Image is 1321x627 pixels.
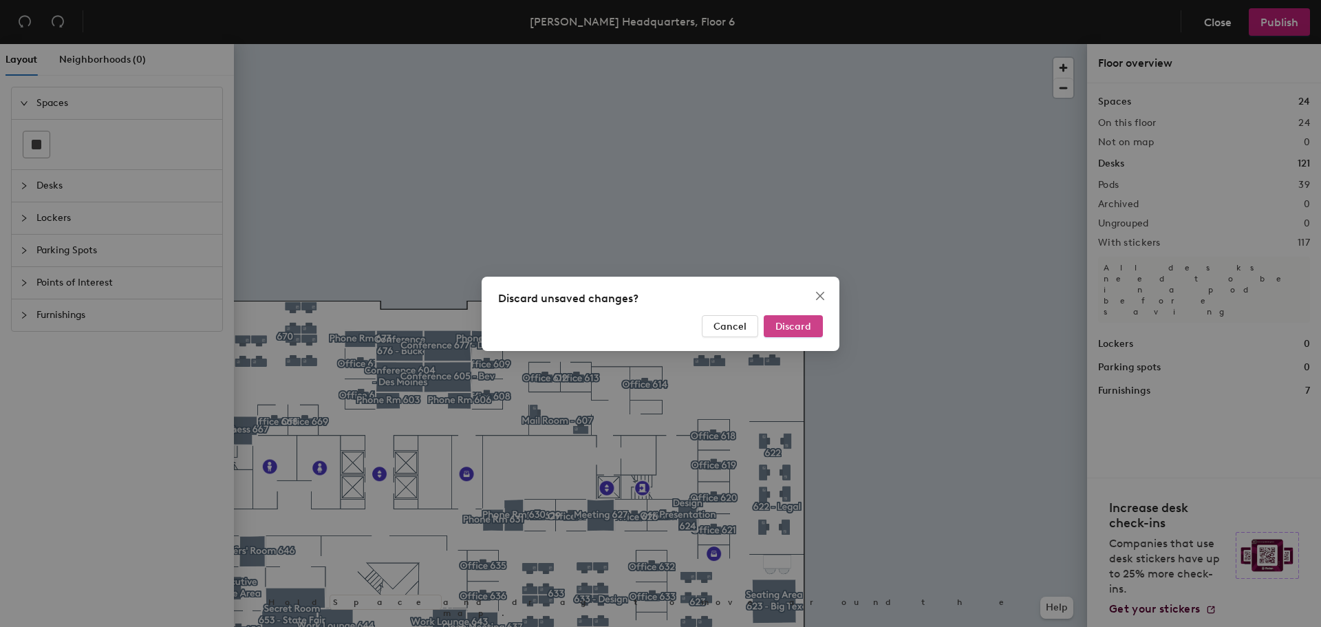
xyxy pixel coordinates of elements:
[702,315,758,337] button: Cancel
[713,320,747,332] span: Cancel
[815,290,826,301] span: close
[809,285,831,307] button: Close
[498,290,823,307] div: Discard unsaved changes?
[764,315,823,337] button: Discard
[775,320,811,332] span: Discard
[809,290,831,301] span: Close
